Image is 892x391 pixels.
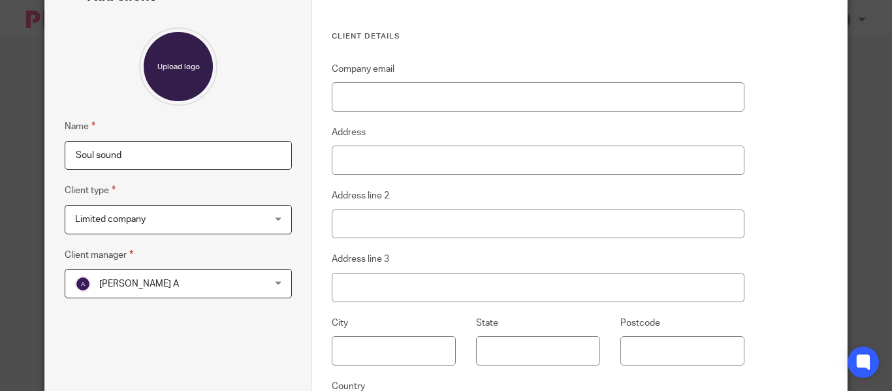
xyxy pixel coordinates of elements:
label: Client manager [65,247,133,262]
img: svg%3E [75,276,91,292]
label: Client type [65,183,116,198]
label: State [476,317,498,330]
label: City [332,317,348,330]
label: Postcode [620,317,660,330]
label: Address line 3 [332,253,389,266]
label: Name [65,119,95,134]
h3: Client details [332,31,744,42]
span: Limited company [75,215,146,224]
span: [PERSON_NAME] A [99,279,179,289]
label: Address [332,126,366,139]
label: Company email [332,63,394,76]
label: Address line 2 [332,189,389,202]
